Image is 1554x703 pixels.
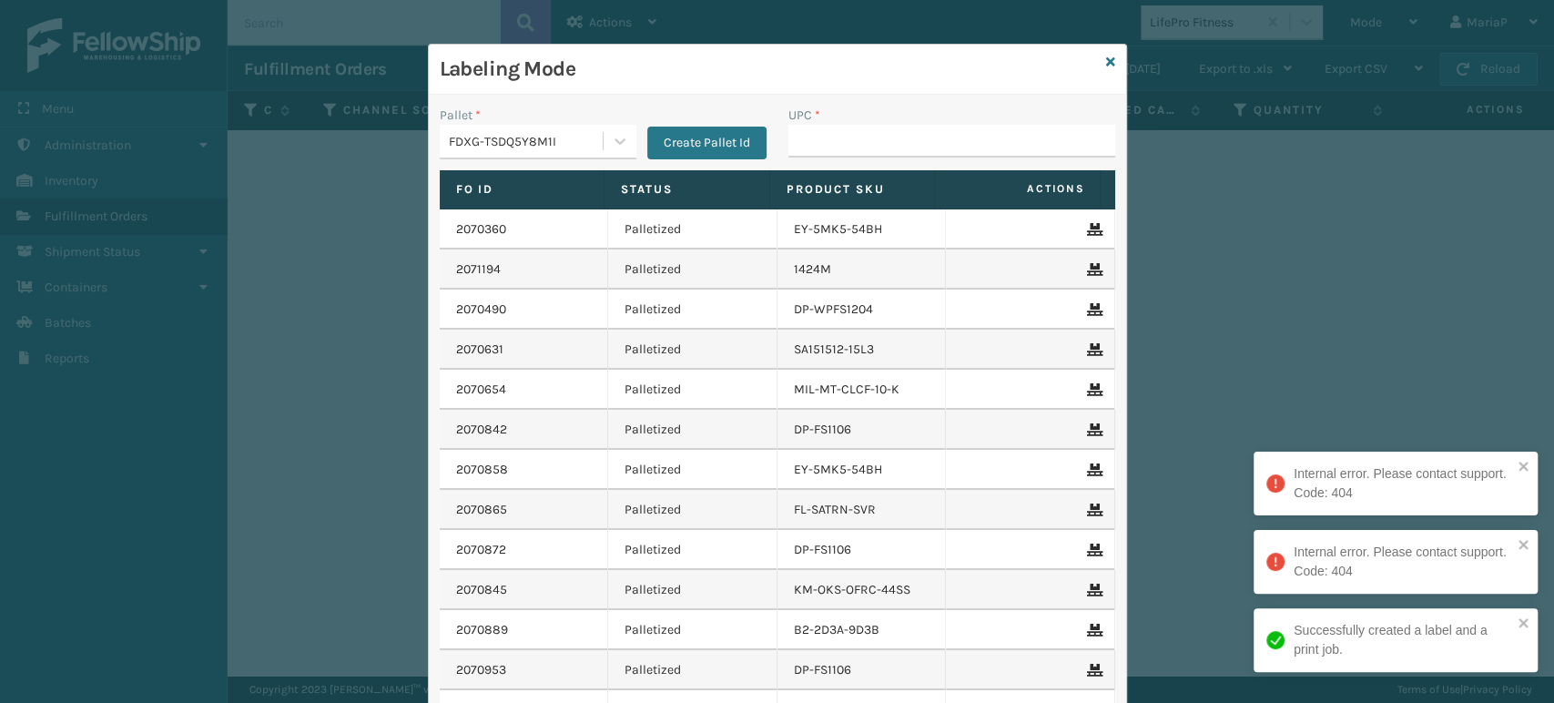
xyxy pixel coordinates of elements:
[1087,544,1098,556] i: Remove From Pallet
[456,220,506,239] a: 2070360
[1087,383,1098,396] i: Remove From Pallet
[940,174,1096,204] span: Actions
[777,650,947,690] td: DP-FS1106
[1087,664,1098,677] i: Remove From Pallet
[777,330,947,370] td: SA151512-15L3
[647,127,767,159] button: Create Pallet Id
[1087,343,1098,356] i: Remove From Pallet
[787,181,919,198] label: Product SKU
[456,661,506,679] a: 2070953
[777,570,947,610] td: KM-OKS-OFRC-44SS
[777,410,947,450] td: DP-FS1106
[608,410,777,450] td: Palletized
[440,56,1099,83] h3: Labeling Mode
[456,581,507,599] a: 2070845
[777,610,947,650] td: B2-2D3A-9D3B
[788,106,820,125] label: UPC
[456,421,507,439] a: 2070842
[608,209,777,250] td: Palletized
[1294,621,1512,659] div: Successfully created a label and a print job.
[456,260,501,279] a: 2071194
[777,250,947,290] td: 1424M
[456,501,507,519] a: 2070865
[1518,537,1530,555] button: close
[456,181,588,198] label: Fo Id
[456,461,508,479] a: 2070858
[440,106,481,125] label: Pallet
[1087,223,1098,236] i: Remove From Pallet
[608,370,777,410] td: Palletized
[449,132,604,151] div: FDXG-TSDQ5Y8M1I
[608,490,777,530] td: Palletized
[777,450,947,490] td: EY-5MK5-54BH
[1087,263,1098,276] i: Remove From Pallet
[1518,616,1530,633] button: close
[608,290,777,330] td: Palletized
[1087,584,1098,596] i: Remove From Pallet
[608,610,777,650] td: Palletized
[777,370,947,410] td: MIL-MT-CLCF-10-K
[456,341,503,359] a: 2070631
[456,541,506,559] a: 2070872
[1087,504,1098,516] i: Remove From Pallet
[777,209,947,250] td: EY-5MK5-54BH
[608,450,777,490] td: Palletized
[621,181,753,198] label: Status
[1087,464,1098,476] i: Remove From Pallet
[456,301,506,319] a: 2070490
[777,530,947,570] td: DP-FS1106
[456,381,506,399] a: 2070654
[608,570,777,610] td: Palletized
[1294,464,1512,503] div: Internal error. Please contact support. Code: 404
[1518,459,1530,476] button: close
[1087,303,1098,316] i: Remove From Pallet
[1087,624,1098,637] i: Remove From Pallet
[608,530,777,570] td: Palletized
[608,650,777,690] td: Palletized
[1294,543,1512,581] div: Internal error. Please contact support. Code: 404
[608,250,777,290] td: Palletized
[777,290,947,330] td: DP-WPFS1204
[608,330,777,370] td: Palletized
[777,490,947,530] td: FL-SATRN-SVR
[1087,423,1098,436] i: Remove From Pallet
[456,621,508,639] a: 2070889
